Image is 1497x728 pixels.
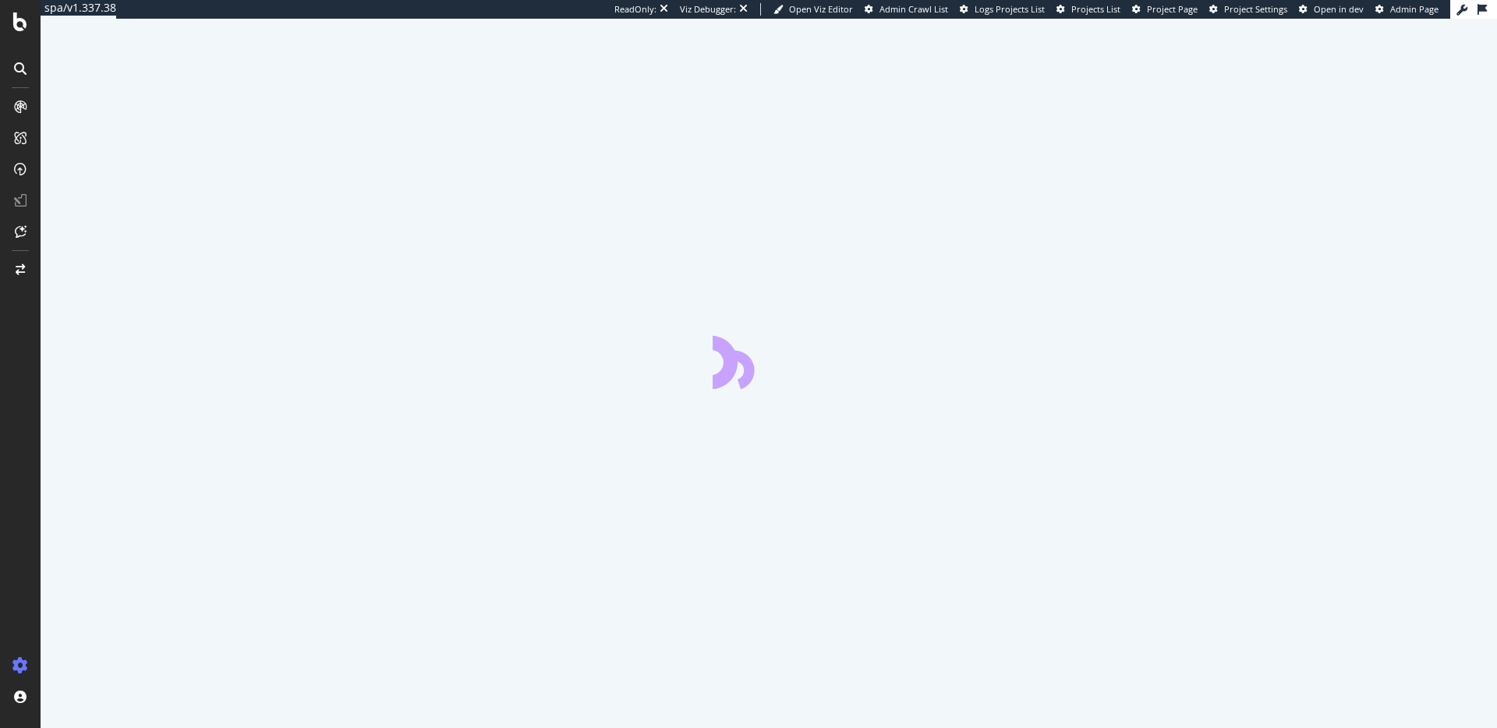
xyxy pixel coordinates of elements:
a: Logs Projects List [960,3,1045,16]
span: Project Settings [1224,3,1287,15]
a: Project Settings [1209,3,1287,16]
span: Open Viz Editor [789,3,853,15]
div: Viz Debugger: [680,3,736,16]
span: Logs Projects List [975,3,1045,15]
a: Open in dev [1299,3,1364,16]
a: Open Viz Editor [773,3,853,16]
div: ReadOnly: [614,3,656,16]
span: Admin Page [1390,3,1439,15]
span: Project Page [1147,3,1198,15]
a: Projects List [1056,3,1120,16]
a: Project Page [1132,3,1198,16]
a: Admin Page [1375,3,1439,16]
a: Admin Crawl List [865,3,948,16]
span: Open in dev [1314,3,1364,15]
span: Admin Crawl List [879,3,948,15]
div: animation [713,333,825,389]
span: Projects List [1071,3,1120,15]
